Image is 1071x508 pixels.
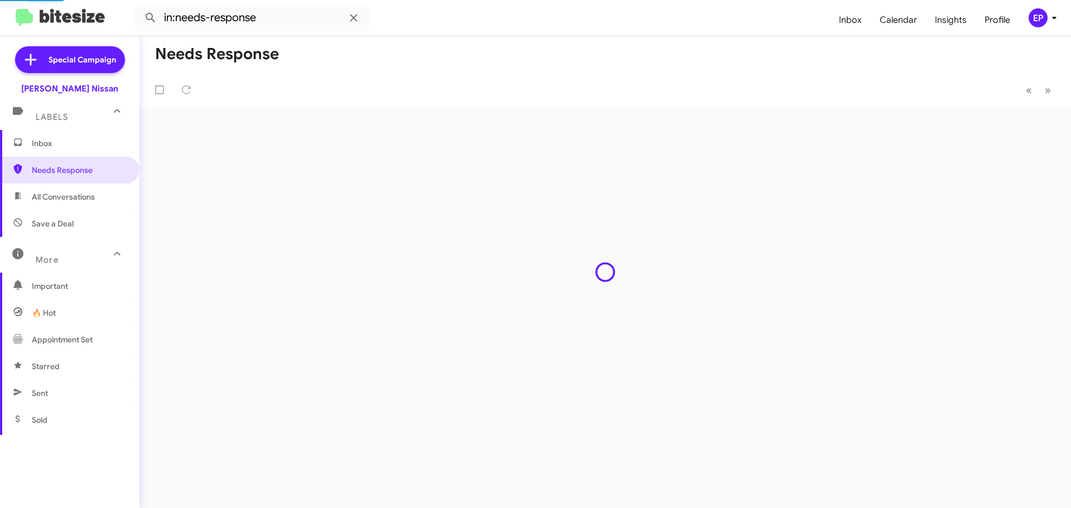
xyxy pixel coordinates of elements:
[32,388,48,399] span: Sent
[1020,79,1058,101] nav: Page navigation example
[1038,79,1058,101] button: Next
[32,361,60,372] span: Starred
[1019,8,1059,27] button: EP
[155,45,279,63] h1: Needs Response
[926,4,976,36] a: Insights
[32,280,127,292] span: Important
[32,414,47,425] span: Sold
[32,307,56,318] span: 🔥 Hot
[36,112,68,122] span: Labels
[21,83,118,94] div: [PERSON_NAME] Nissan
[49,54,116,65] span: Special Campaign
[135,4,369,31] input: Search
[1029,8,1048,27] div: EP
[32,191,95,202] span: All Conversations
[1026,83,1032,97] span: «
[830,4,871,36] a: Inbox
[32,334,93,345] span: Appointment Set
[871,4,926,36] a: Calendar
[32,138,127,149] span: Inbox
[976,4,1019,36] a: Profile
[15,46,125,73] a: Special Campaign
[36,255,59,265] span: More
[32,165,127,176] span: Needs Response
[32,218,74,229] span: Save a Deal
[1019,79,1039,101] button: Previous
[1045,83,1051,97] span: »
